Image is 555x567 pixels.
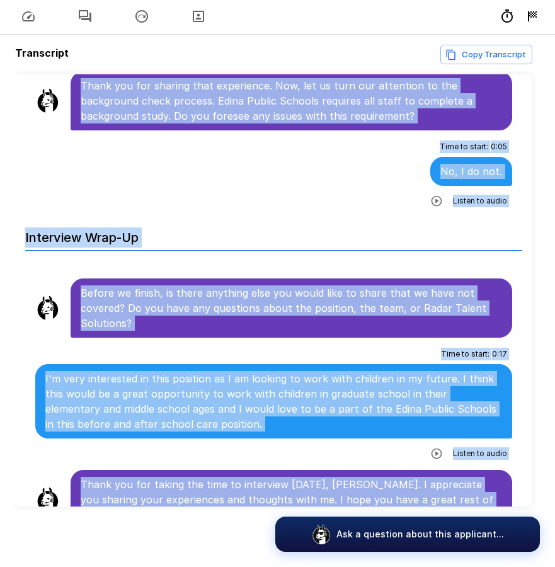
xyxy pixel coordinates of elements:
[440,140,488,153] span: Time to start :
[500,9,515,24] div: 6m 50s
[81,285,502,331] p: Before we finish, is there anything else you would like to share that we have not covered? Do you...
[453,447,507,460] span: Listen to audio
[492,348,507,360] span: 0 : 17
[15,47,69,59] b: Transcript
[453,195,507,207] span: Listen to audio
[81,78,502,123] p: Thank you for sharing that experience. Now, let us turn our attention to the background check pro...
[311,524,331,544] img: logo_glasses@2x.png
[525,9,540,24] div: 8/26 7:54 PM
[35,487,60,512] img: llama_clean.png
[35,295,60,321] img: llama_clean.png
[440,45,532,64] button: Copy transcript
[441,348,489,360] span: Time to start :
[45,371,502,432] p: I'm very interested in this position as I am looking to work with children in my future. I think ...
[35,88,60,113] img: llama_clean.png
[81,477,502,522] p: Thank you for taking the time to interview [DATE], [PERSON_NAME]. I appreciate you sharing your e...
[336,528,504,541] p: Ask a question about this applicant...
[440,164,502,179] p: No, I do not.
[275,517,540,552] button: Ask a question about this applicant...
[491,140,507,153] span: 0 : 05
[25,217,522,251] h6: Interview Wrap-Up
